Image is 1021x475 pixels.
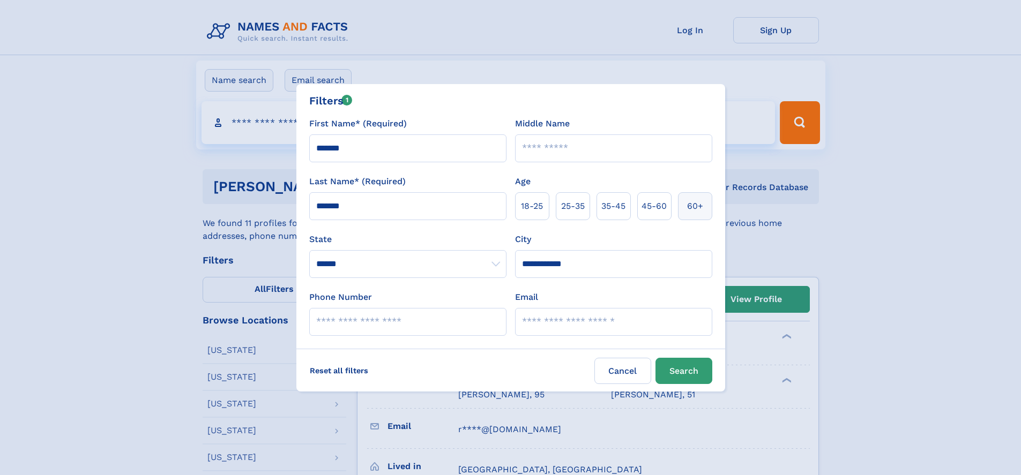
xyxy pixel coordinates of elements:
[309,291,372,304] label: Phone Number
[309,93,353,109] div: Filters
[515,233,531,246] label: City
[642,200,667,213] span: 45‑60
[309,175,406,188] label: Last Name* (Required)
[687,200,703,213] span: 60+
[655,358,712,384] button: Search
[309,233,506,246] label: State
[521,200,543,213] span: 18‑25
[601,200,625,213] span: 35‑45
[561,200,585,213] span: 25‑35
[303,358,375,383] label: Reset all filters
[515,291,538,304] label: Email
[515,117,570,130] label: Middle Name
[515,175,531,188] label: Age
[309,117,407,130] label: First Name* (Required)
[594,358,651,384] label: Cancel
